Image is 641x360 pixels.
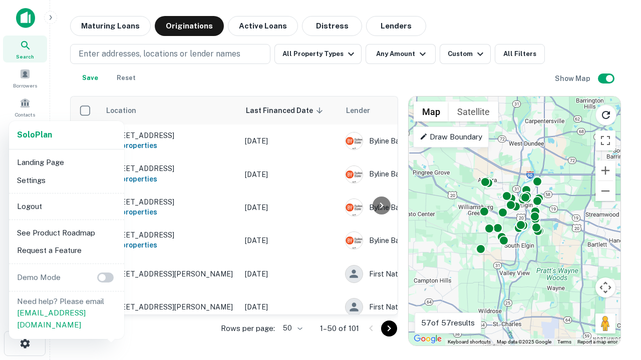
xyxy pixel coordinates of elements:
p: Demo Mode [13,271,65,283]
p: Need help? Please email [17,295,116,331]
iframe: Chat Widget [591,280,641,328]
li: Landing Page [13,153,120,171]
li: Logout [13,197,120,215]
a: [EMAIL_ADDRESS][DOMAIN_NAME] [17,308,86,329]
li: Request a Feature [13,241,120,259]
li: See Product Roadmap [13,224,120,242]
strong: Solo Plan [17,130,52,139]
a: SoloPlan [17,129,52,141]
li: Settings [13,171,120,189]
